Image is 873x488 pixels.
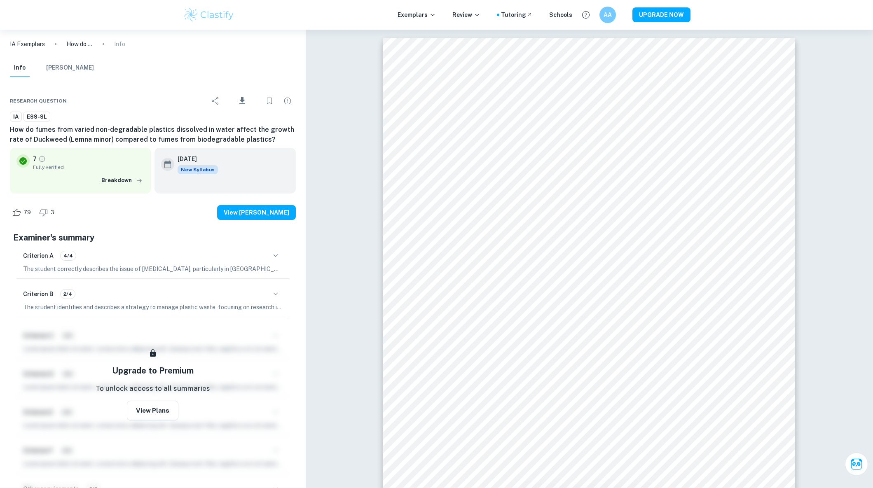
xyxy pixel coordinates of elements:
[10,40,45,49] a: IA Exemplars
[23,290,54,299] h6: Criterion B
[66,40,93,49] p: How do fumes from varied non-degradable plastics dissolved in water affect the growth rate of Duc...
[225,90,260,112] div: Download
[452,10,480,19] p: Review
[23,112,50,122] a: ESS-SL
[61,290,75,298] span: 2/4
[13,231,293,244] h5: Examiner's summary
[579,8,593,22] button: Help and Feedback
[207,93,224,109] div: Share
[501,10,533,19] a: Tutoring
[279,93,296,109] div: Report issue
[632,7,690,22] button: UPGRADE NOW
[46,208,59,217] span: 3
[114,40,125,49] p: Info
[217,205,296,220] button: View [PERSON_NAME]
[99,174,145,187] button: Breakdown
[10,97,67,105] span: Research question
[10,125,296,145] h6: How do fumes from varied non-degradable plastics dissolved in water affect the growth rate of Duc...
[46,59,94,77] button: [PERSON_NAME]
[127,401,178,420] button: View Plans
[599,7,616,23] button: AA
[61,252,76,259] span: 4/4
[10,59,30,77] button: Info
[112,364,194,377] h5: Upgrade to Premium
[178,154,211,163] h6: [DATE]
[398,10,436,19] p: Exemplars
[24,113,50,121] span: ESS-SL
[603,10,612,19] h6: AA
[33,154,37,163] p: 7
[23,303,283,312] p: The student identifies and describes a strategy to manage plastic waste, focusing on research int...
[178,165,218,174] span: New Syllabus
[23,264,283,273] p: The student correctly describes the issue of [MEDICAL_DATA], particularly in [GEOGRAPHIC_DATA], h...
[38,155,46,163] a: Grade fully verified
[33,163,145,171] span: Fully verified
[10,112,22,122] a: IA
[37,206,59,219] div: Dislike
[183,7,235,23] img: Clastify logo
[178,165,218,174] div: Starting from the May 2026 session, the ESS IA requirements have changed. We created this exempla...
[845,453,868,476] button: Ask Clai
[261,93,278,109] div: Bookmark
[96,383,210,394] p: To unlock access to all summaries
[10,206,35,219] div: Like
[19,208,35,217] span: 79
[549,10,572,19] a: Schools
[10,113,21,121] span: IA
[23,251,54,260] h6: Criterion A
